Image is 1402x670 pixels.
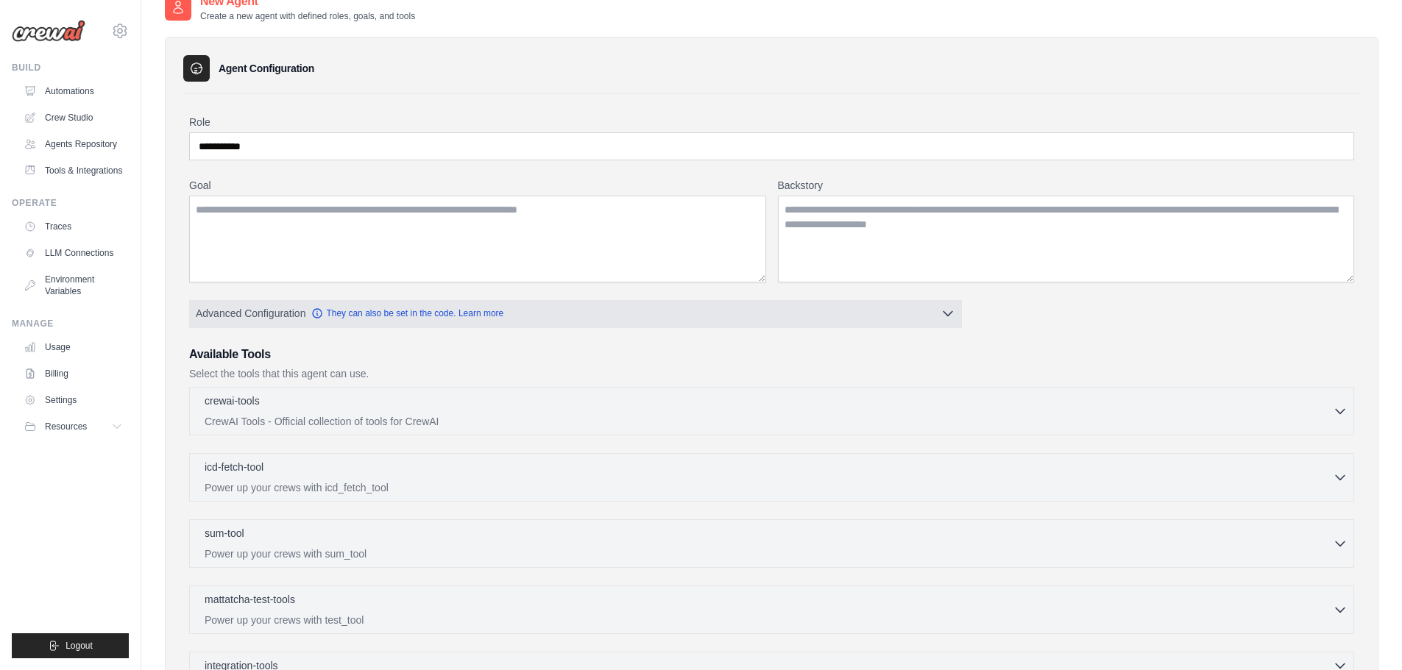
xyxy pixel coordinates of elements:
button: Advanced Configuration They can also be set in the code. Learn more [190,300,961,327]
div: Operate [12,197,129,209]
span: Logout [66,640,93,652]
label: Backstory [778,178,1355,193]
img: Logo [12,20,85,42]
a: Automations [18,79,129,103]
a: They can also be set in the code. Learn more [311,307,503,319]
p: CrewAI Tools - Official collection of tools for CrewAI [205,414,1333,429]
label: Goal [189,178,766,193]
a: Settings [18,388,129,412]
div: Build [12,62,129,74]
a: Environment Variables [18,268,129,303]
a: Tools & Integrations [18,159,129,182]
a: Billing [18,362,129,385]
button: Resources [18,415,129,438]
p: Power up your crews with icd_fetch_tool [205,480,1333,495]
span: Resources [45,421,87,432]
p: Power up your crews with sum_tool [205,546,1333,561]
a: Crew Studio [18,106,129,129]
a: Agents Repository [18,132,129,156]
p: Create a new agent with defined roles, goals, and tools [200,10,415,22]
label: Role [189,115,1354,129]
button: sum-tool Power up your crews with sum_tool [196,526,1348,561]
div: Manage [12,318,129,329]
p: sum-tool [205,526,244,541]
p: Power up your crews with test_tool [205,613,1333,627]
a: LLM Connections [18,241,129,265]
p: mattatcha-test-tools [205,592,295,607]
h3: Available Tools [189,346,1354,363]
p: icd-fetch-tool [205,460,263,474]
p: crewai-tools [205,393,260,408]
button: crewai-tools CrewAI Tools - Official collection of tools for CrewAI [196,393,1348,429]
button: icd-fetch-tool Power up your crews with icd_fetch_tool [196,460,1348,495]
p: Select the tools that this agent can use. [189,366,1354,381]
span: Advanced Configuration [196,306,305,321]
h3: Agent Configuration [219,61,314,76]
button: Logout [12,633,129,658]
button: mattatcha-test-tools Power up your crews with test_tool [196,592,1348,627]
a: Usage [18,335,129,359]
a: Traces [18,215,129,238]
